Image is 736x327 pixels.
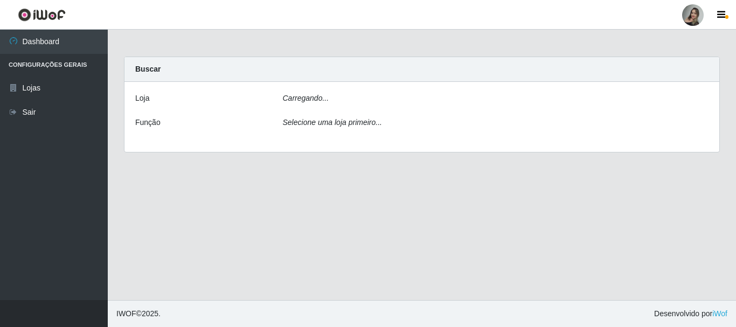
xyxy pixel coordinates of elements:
[116,308,161,319] span: © 2025 .
[18,8,66,22] img: CoreUI Logo
[654,308,727,319] span: Desenvolvido por
[116,309,136,318] span: IWOF
[712,309,727,318] a: iWof
[135,117,161,128] label: Função
[283,94,329,102] i: Carregando...
[135,65,161,73] strong: Buscar
[283,118,382,127] i: Selecione uma loja primeiro...
[135,93,149,104] label: Loja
